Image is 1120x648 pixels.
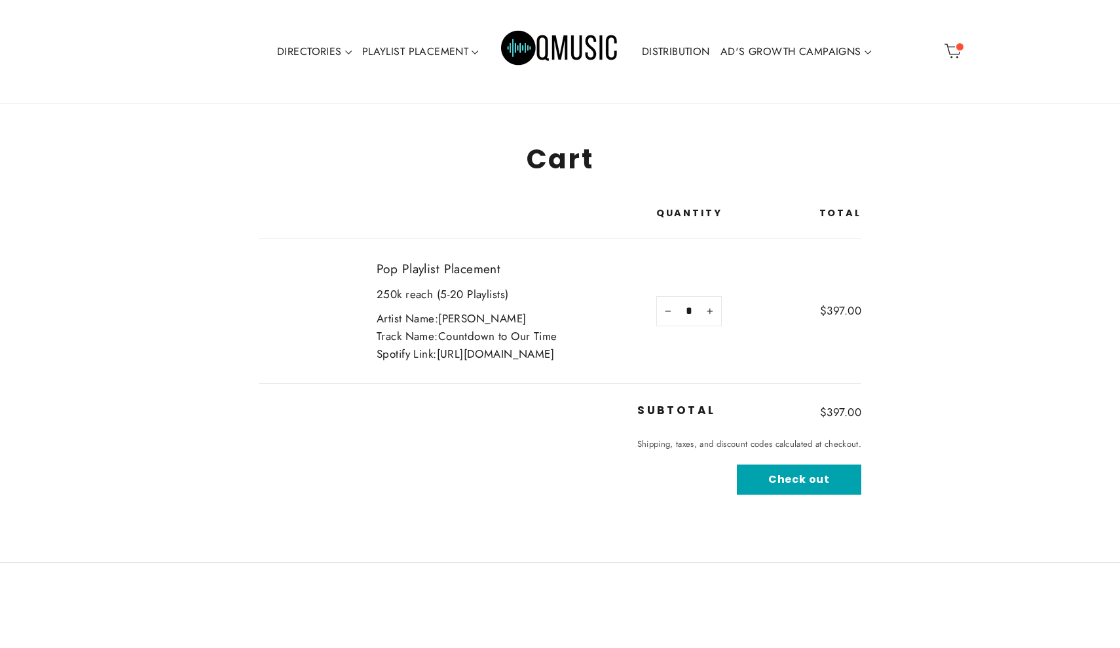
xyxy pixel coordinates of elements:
button: Increase item quantity by one [703,296,722,326]
div: Total [728,208,861,219]
span: $397.00 [820,404,861,420]
a: AD'S GROWTH CAMPAIGNS [715,37,876,67]
a: Pop Playlist Placement [377,259,656,279]
div: Primary [231,13,889,90]
button: Check out [737,465,861,495]
a: PLAYLIST PLACEMENT [357,37,484,67]
button: Reduce item quantity by one [656,296,675,326]
span: $397.00 [820,303,861,318]
p: Subtotal [570,404,716,417]
p: Shipping, taxes, and discount codes calculated at checkout. [570,438,861,451]
img: Q Music Promotions [501,22,619,81]
h1: Cart [259,143,861,175]
p: 250k reach (5-20 Playlists) [377,286,656,303]
a: DISTRIBUTION [637,37,715,67]
a: DIRECTORIES [272,37,357,67]
div: Quantity [656,208,722,219]
div: Artist Name:[PERSON_NAME] Track Name:Countdown to Our Time Spotify Link:[URL][DOMAIN_NAME] [377,259,656,363]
